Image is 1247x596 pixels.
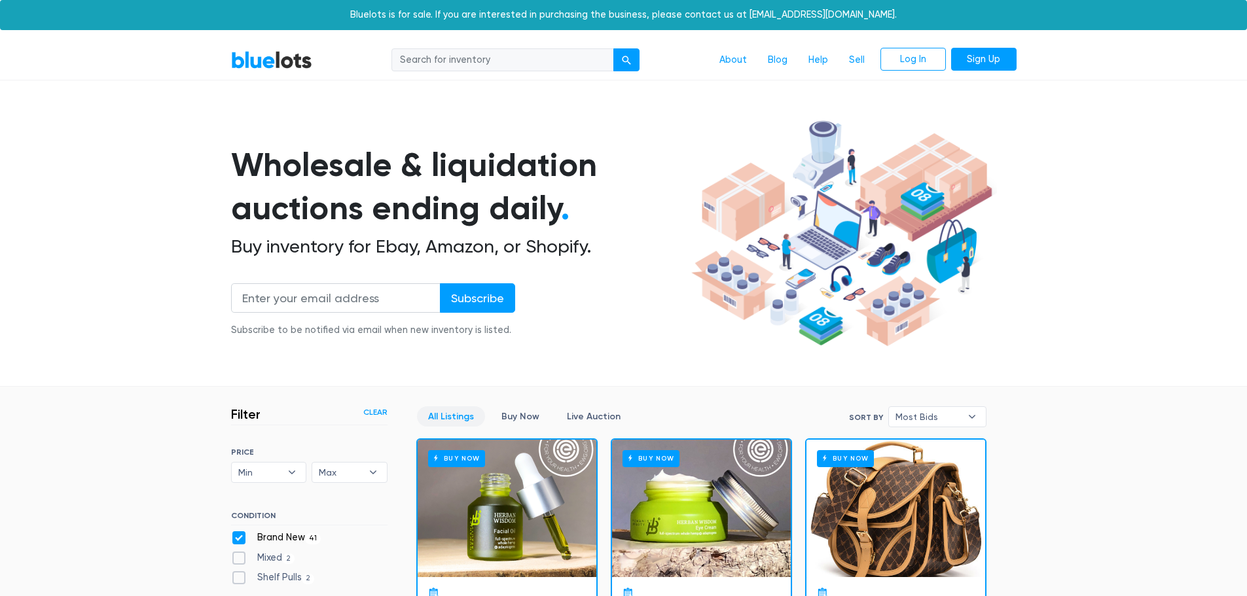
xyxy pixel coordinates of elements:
h6: CONDITION [231,511,388,525]
span: 41 [305,533,321,544]
h6: PRICE [231,447,388,457]
label: Shelf Pulls [231,570,315,585]
a: Live Auction [556,406,632,427]
a: Clear [363,406,388,418]
h2: Buy inventory for Ebay, Amazon, or Shopify. [231,236,687,258]
b: ▾ [359,463,387,482]
a: All Listings [417,406,485,427]
span: Most Bids [895,407,961,427]
a: Sell [839,48,875,73]
a: Buy Now [806,440,985,577]
b: ▾ [278,463,306,482]
span: Min [238,463,281,482]
a: About [709,48,757,73]
input: Enter your email address [231,283,441,313]
label: Brand New [231,531,321,545]
a: Blog [757,48,798,73]
a: BlueLots [231,50,312,69]
h6: Buy Now [623,450,679,466]
a: Help [798,48,839,73]
h6: Buy Now [428,450,485,466]
label: Mixed [231,551,295,565]
a: Sign Up [951,48,1017,71]
span: Max [319,463,362,482]
div: Subscribe to be notified via email when new inventory is listed. [231,323,515,338]
input: Search for inventory [391,48,614,72]
h6: Buy Now [817,450,874,466]
h3: Filter [231,406,261,422]
b: ▾ [958,407,986,427]
a: Log In [880,48,946,71]
span: 2 [302,574,315,584]
input: Subscribe [440,283,515,313]
span: 2 [282,553,295,564]
img: hero-ee84e7d0318cb26816c560f6b4441b76977f77a177738b4e94f68c95b2b83dbb.png [687,114,997,353]
a: Buy Now [612,440,791,577]
label: Sort By [849,412,883,423]
span: . [561,188,569,228]
a: Buy Now [490,406,551,427]
a: Buy Now [418,440,596,577]
h1: Wholesale & liquidation auctions ending daily [231,143,687,230]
